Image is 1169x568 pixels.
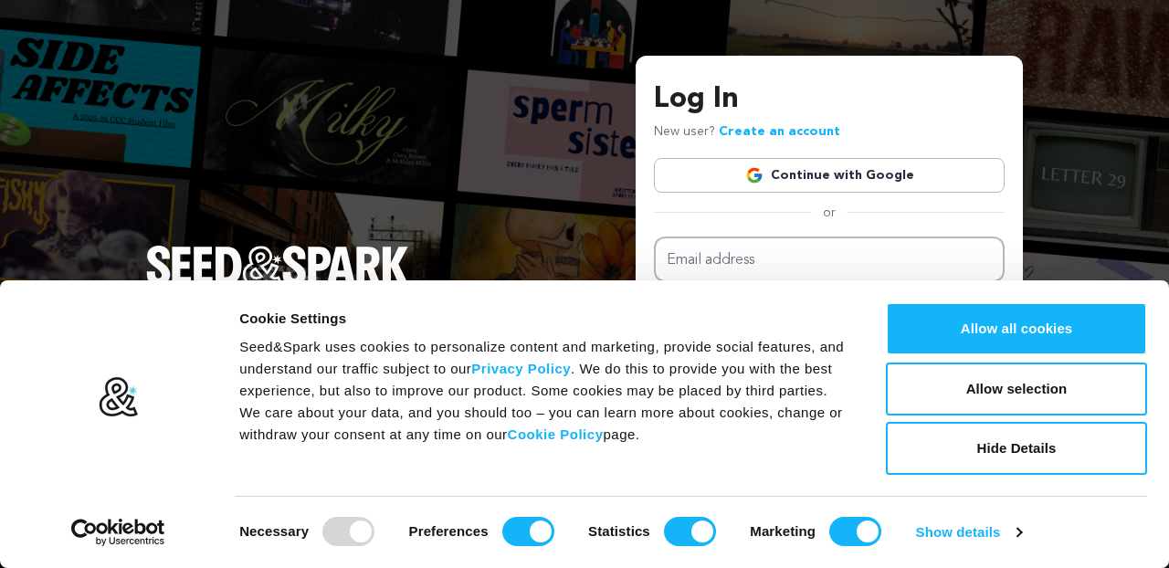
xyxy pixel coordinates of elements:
h3: Log In [654,78,1005,121]
p: New user? [654,121,840,143]
strong: Statistics [588,523,650,539]
span: or [812,204,847,222]
a: Continue with Google [654,158,1005,193]
strong: Preferences [409,523,489,539]
a: Seed&Spark Homepage [146,246,409,322]
img: Seed&Spark Logo [146,246,409,286]
button: Hide Details [886,422,1147,475]
img: logo [98,376,139,418]
button: Allow selection [886,363,1147,415]
div: Seed&Spark uses cookies to personalize content and marketing, provide social features, and unders... [239,336,845,446]
a: Privacy Policy [471,361,571,376]
button: Allow all cookies [886,302,1147,355]
strong: Marketing [750,523,816,539]
a: Show details [916,519,1022,546]
a: Create an account [719,125,840,138]
a: Usercentrics Cookiebot - opens in a new window [38,519,198,546]
img: Google logo [745,166,764,184]
div: Cookie Settings [239,308,845,330]
a: Cookie Policy [508,426,604,442]
input: Email address [654,237,1005,283]
strong: Necessary [239,523,309,539]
